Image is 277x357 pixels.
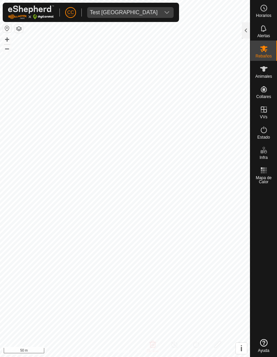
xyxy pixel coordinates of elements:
[256,95,271,99] span: Collares
[255,54,272,58] span: Rebaños
[160,7,174,18] div: dropdown trigger
[250,336,277,355] a: Ayuda
[3,44,11,52] button: –
[8,5,54,19] img: Logo Gallagher
[87,7,160,18] span: Test France
[137,348,160,354] a: Contáctenos
[256,14,271,18] span: Horarios
[259,156,268,160] span: Infra
[257,34,270,38] span: Alertas
[257,135,270,139] span: Estado
[255,74,272,78] span: Animales
[3,35,11,44] button: +
[252,176,275,184] span: Mapa de Calor
[3,24,11,32] button: Restablecer Mapa
[240,344,243,353] span: i
[15,25,23,33] button: Capas del Mapa
[236,343,247,354] button: i
[260,115,267,119] span: VVs
[90,348,129,354] a: Política de Privacidad
[90,10,157,15] div: Test [GEOGRAPHIC_DATA]
[258,349,270,353] span: Ayuda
